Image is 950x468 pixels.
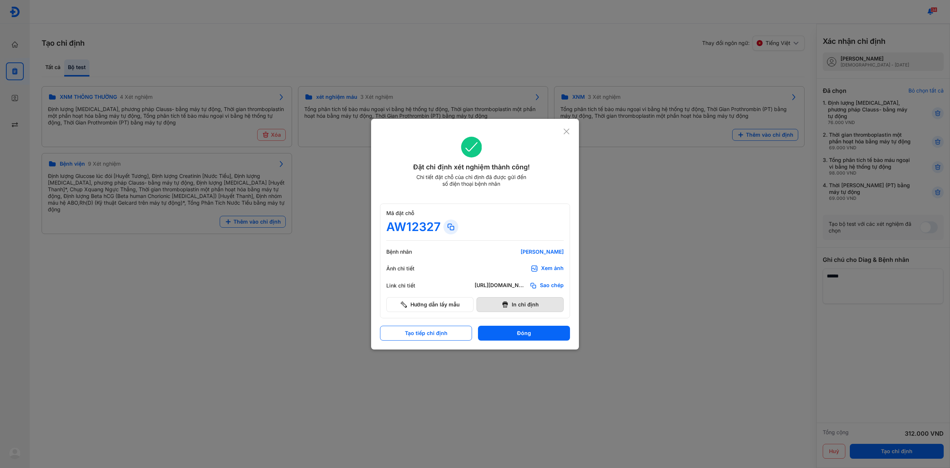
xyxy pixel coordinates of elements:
div: Link chi tiết [386,282,431,289]
div: Mã đặt chỗ [386,210,564,217]
div: Bệnh nhân [386,248,431,255]
div: Chi tiết đặt chỗ của chỉ định đã được gửi đến số điện thoại bệnh nhân [413,174,530,187]
div: Đặt chỉ định xét nghiệm thành công! [380,162,563,172]
div: Xem ảnh [541,265,564,272]
button: Hướng dẫn lấy mẫu [386,297,474,312]
div: [URL][DOMAIN_NAME] [475,282,527,289]
span: Sao chép [540,282,564,289]
button: Đóng [478,326,570,341]
button: In chỉ định [476,297,564,312]
button: Tạo tiếp chỉ định [380,326,472,341]
div: [PERSON_NAME] [475,248,564,255]
div: Ảnh chi tiết [386,265,431,272]
div: AW12327 [386,220,440,234]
